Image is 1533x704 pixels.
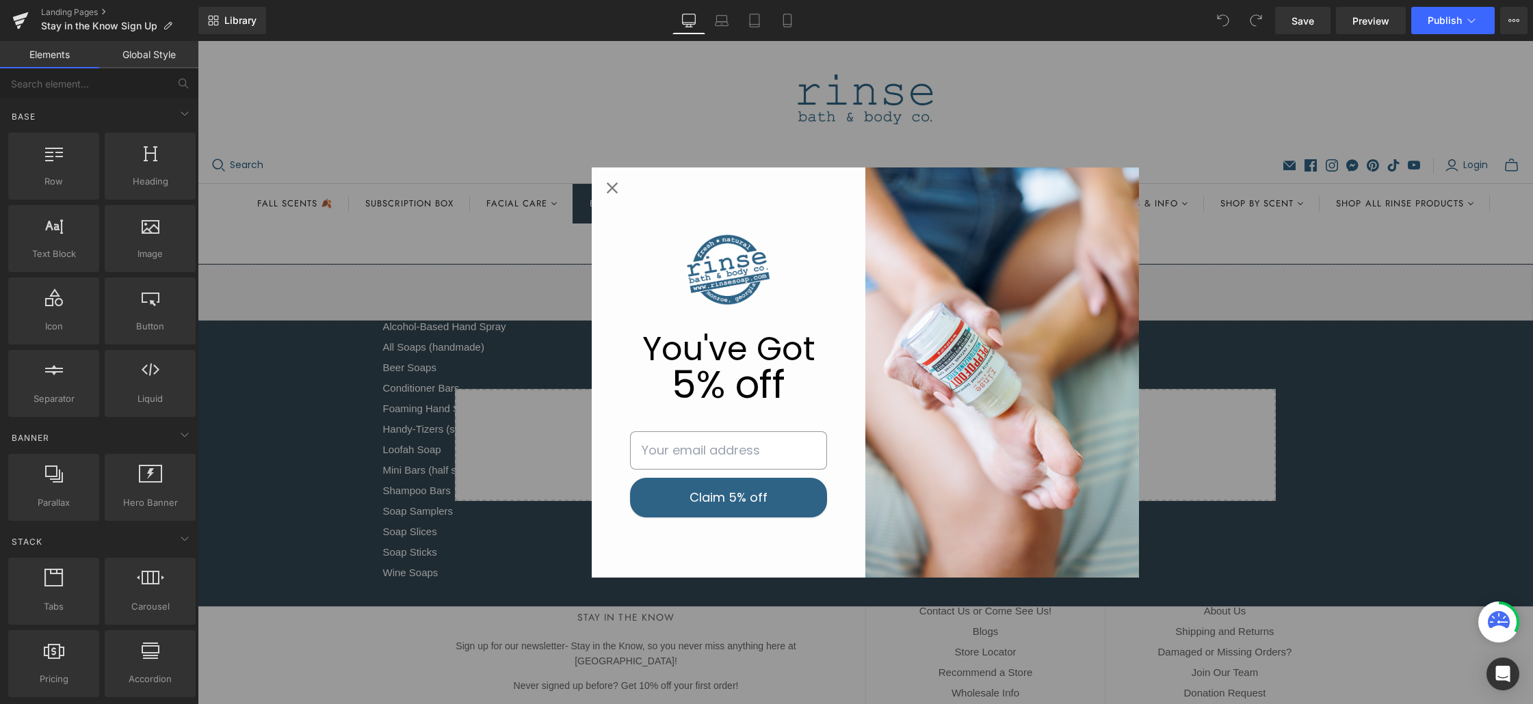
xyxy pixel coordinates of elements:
a: Landing Pages [41,7,198,18]
span: Stack [10,535,44,548]
a: New Library [198,7,266,34]
span: Stay in the Know Sign Up [41,21,157,31]
span: Image [109,247,192,261]
span: Heading [109,174,192,189]
span: Text Block [12,247,95,261]
span: Banner [10,431,51,444]
span: Library [224,14,257,27]
img: Logo [483,187,579,271]
span: Button [109,319,192,334]
span: Liquid [109,392,192,406]
a: Laptop [705,7,738,34]
button: Redo [1242,7,1270,34]
button: Undo [1209,7,1237,34]
a: Global Style [99,41,198,68]
span: Hero Banner [109,496,192,510]
span: Preview [1352,14,1389,28]
iframe: To enrich screen reader interactions, please activate Accessibility in Grammarly extension settings [198,41,1533,704]
a: Mobile [771,7,804,34]
a: Tablet [738,7,771,34]
button: More [1500,7,1528,34]
p: You've Got [445,292,618,325]
button: Publish [1411,7,1495,34]
a: Preview [1336,7,1406,34]
span: Accordion [109,672,192,686]
span: Parallax [12,496,95,510]
span: Icon [12,319,95,334]
span: Save [1292,14,1314,28]
span: Pricing [12,672,95,686]
p: 5% off [474,325,588,363]
span: Carousel [109,599,192,614]
span: Tabs [12,599,95,614]
span: Row [12,174,95,189]
input: Your email address [432,390,629,429]
span: Separator [12,392,95,406]
div: Open Intercom Messenger [1486,658,1519,690]
div: Close popup [405,137,424,157]
button: Claim 5% off [432,437,629,476]
img: Image [668,126,941,537]
span: Base [10,110,37,123]
span: Publish [1428,15,1462,26]
a: Desktop [672,7,705,34]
